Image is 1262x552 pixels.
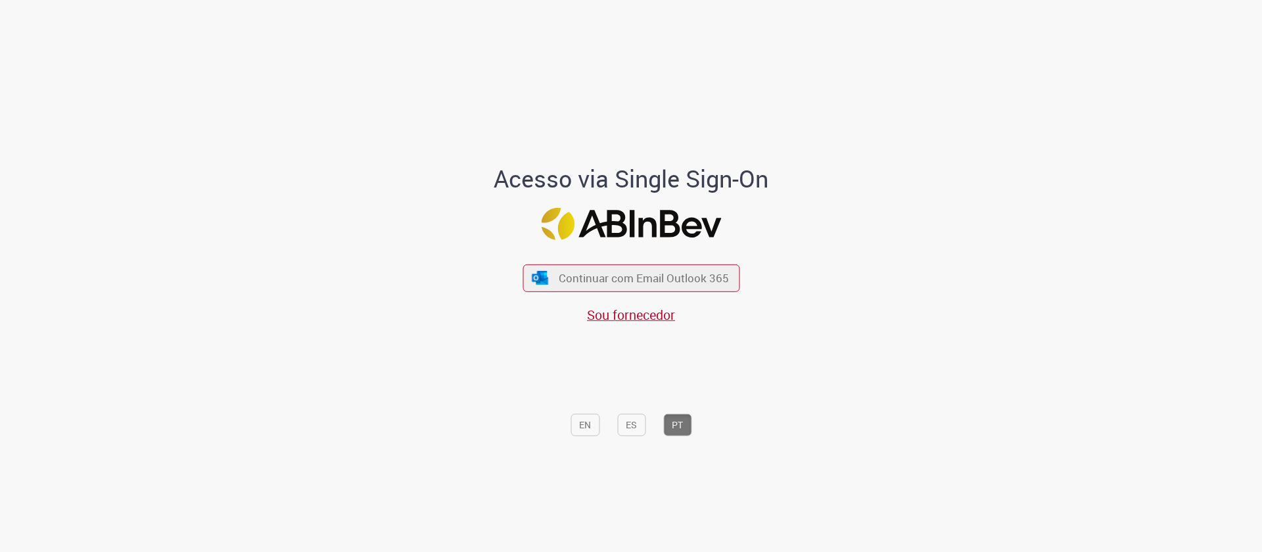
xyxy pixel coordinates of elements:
button: ES [617,414,645,436]
h1: Acesso via Single Sign-On [449,166,814,192]
img: Logo ABInBev [541,207,721,239]
button: ícone Azure/Microsoft 360 Continuar com Email Outlook 365 [523,264,739,291]
button: EN [571,414,599,436]
span: Continuar com Email Outlook 365 [559,270,729,286]
a: Sou fornecedor [587,305,675,323]
button: PT [663,414,691,436]
img: ícone Azure/Microsoft 360 [531,271,549,285]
